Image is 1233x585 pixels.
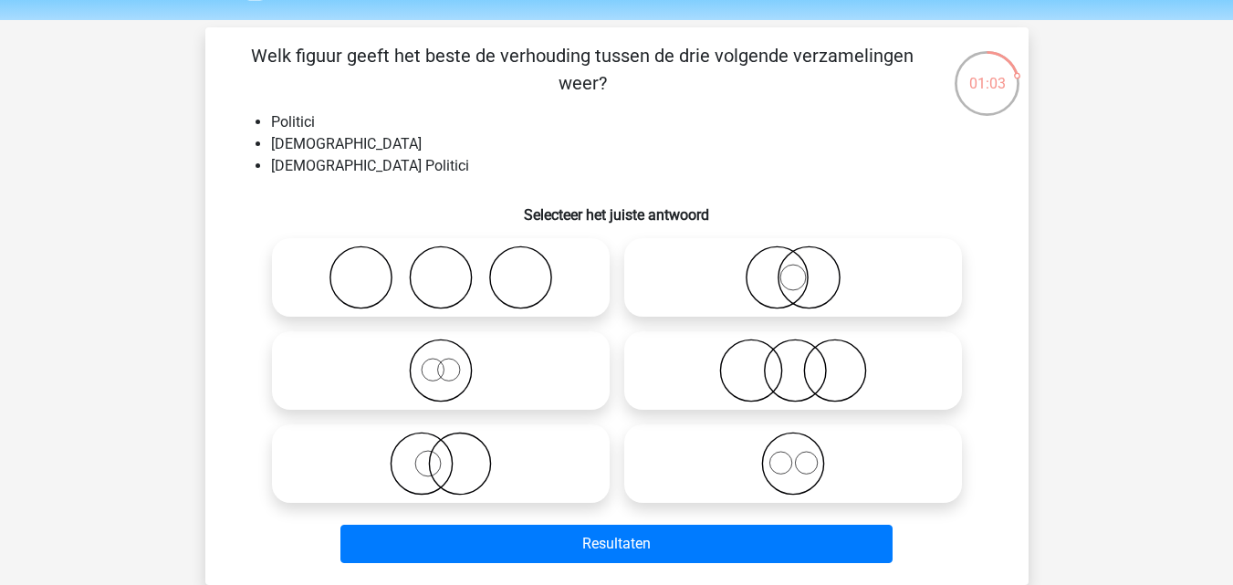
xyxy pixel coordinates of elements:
div: 01:03 [953,49,1021,95]
h6: Selecteer het juiste antwoord [235,192,999,224]
li: [DEMOGRAPHIC_DATA] Politici [271,155,999,177]
li: Politici [271,111,999,133]
button: Resultaten [340,525,893,563]
li: [DEMOGRAPHIC_DATA] [271,133,999,155]
p: Welk figuur geeft het beste de verhouding tussen de drie volgende verzamelingen weer? [235,42,931,97]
